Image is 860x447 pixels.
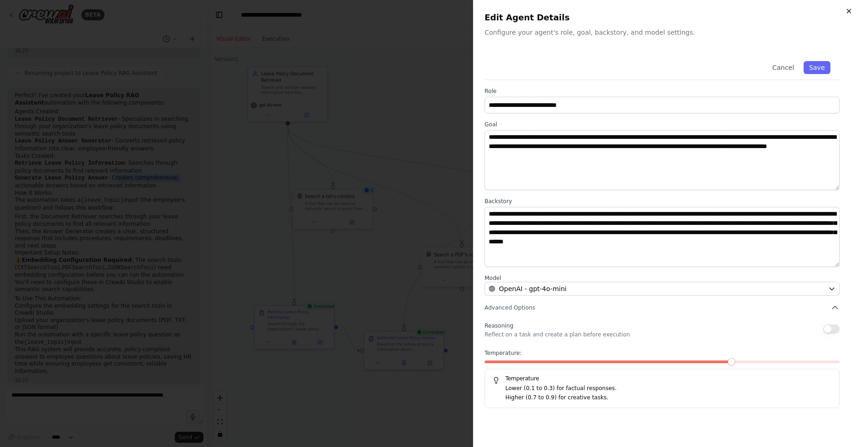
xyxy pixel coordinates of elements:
p: Higher (0.7 to 0.9) for creative tasks. [505,393,832,403]
h5: Temperature [492,375,832,382]
h2: Edit Agent Details [485,11,849,24]
label: Model [485,274,840,282]
p: Reflect on a task and create a plan before execution [485,331,630,338]
button: Save [804,61,830,74]
p: Configure your agent's role, goal, backstory, and model settings. [485,28,849,37]
button: Cancel [767,61,799,74]
span: Temperature: [485,349,522,357]
p: Lower (0.1 to 0.3) for factual responses. [505,384,832,393]
button: OpenAI - gpt-4o-mini [485,282,840,296]
span: Advanced Options [485,304,535,311]
button: Advanced Options [485,303,840,312]
label: Backstory [485,198,840,205]
span: OpenAI - gpt-4o-mini [499,284,566,293]
label: Role [485,87,840,95]
span: Reasoning [485,323,513,329]
label: Goal [485,121,840,128]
